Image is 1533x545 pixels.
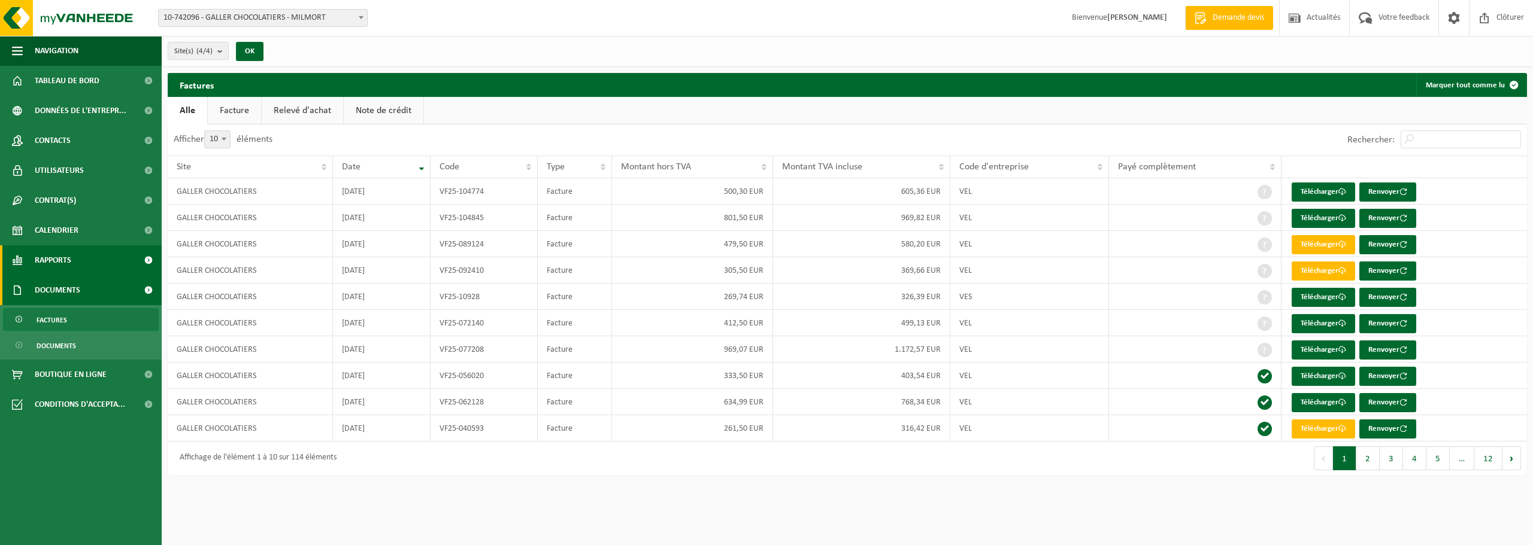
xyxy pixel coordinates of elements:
[168,310,333,336] td: GALLER CHOCOLATIERS
[1185,6,1273,30] a: Demande devis
[538,231,612,257] td: Facture
[1502,446,1521,470] button: Next
[1292,419,1355,439] a: Télécharger
[35,360,107,389] span: Boutique en ligne
[950,205,1109,231] td: VEL
[1347,135,1395,145] label: Rechercher:
[773,257,951,284] td: 369,66 EUR
[1403,446,1426,470] button: 4
[204,130,231,148] span: 10
[612,284,772,310] td: 269,74 EUR
[1359,261,1416,281] button: Renvoyer
[205,131,230,148] span: 10
[1359,419,1416,439] button: Renvoyer
[612,205,772,231] td: 801,50 EUR
[333,310,431,336] td: [DATE]
[333,205,431,231] td: [DATE]
[612,389,772,415] td: 634,99 EUR
[208,97,261,124] a: Facture
[35,66,99,96] span: Tableau de bord
[1210,12,1267,24] span: Demande devis
[168,231,333,257] td: GALLER CHOCOLATIERS
[344,97,423,124] a: Note de crédit
[1359,209,1416,228] button: Renvoyer
[3,334,159,357] a: Documents
[37,334,76,357] span: Documents
[1356,446,1380,470] button: 2
[773,363,951,389] td: 403,54 EUR
[621,162,691,172] span: Montant hors TVA
[3,308,159,331] a: Factures
[1292,340,1355,360] a: Télécharger
[168,178,333,205] td: GALLER CHOCOLATIERS
[538,205,612,231] td: Facture
[168,284,333,310] td: GALLER CHOCOLATIERS
[950,231,1109,257] td: VEL
[333,363,431,389] td: [DATE]
[35,389,125,419] span: Conditions d'accepta...
[168,389,333,415] td: GALLER CHOCOLATIERS
[35,156,84,185] span: Utilisateurs
[773,205,951,231] td: 969,82 EUR
[1292,182,1355,202] a: Télécharger
[431,178,538,205] td: VF25-104774
[773,389,951,415] td: 768,34 EUR
[159,10,367,26] span: 10-742096 - GALLER CHOCOLATIERS - MILMORT
[538,284,612,310] td: Facture
[1359,340,1416,360] button: Renvoyer
[950,363,1109,389] td: VEL
[431,389,538,415] td: VF25-062128
[35,215,78,245] span: Calendrier
[431,257,538,284] td: VF25-092410
[431,231,538,257] td: VF25-089124
[333,415,431,442] td: [DATE]
[538,178,612,205] td: Facture
[547,162,565,172] span: Type
[773,178,951,205] td: 605,36 EUR
[35,275,80,305] span: Documents
[174,135,272,144] label: Afficher éléments
[431,205,538,231] td: VF25-104845
[773,231,951,257] td: 580,20 EUR
[168,363,333,389] td: GALLER CHOCOLATIERS
[168,257,333,284] td: GALLER CHOCOLATIERS
[1359,367,1416,386] button: Renvoyer
[538,310,612,336] td: Facture
[333,257,431,284] td: [DATE]
[1292,209,1355,228] a: Télécharger
[1292,235,1355,254] a: Télécharger
[1359,182,1416,202] button: Renvoyer
[1359,288,1416,307] button: Renvoyer
[35,185,76,215] span: Contrat(s)
[174,42,213,60] span: Site(s)
[950,415,1109,442] td: VEL
[168,42,229,60] button: Site(s)(4/4)
[1359,314,1416,333] button: Renvoyer
[333,284,431,310] td: [DATE]
[236,42,263,61] button: OK
[612,336,772,363] td: 969,07 EUR
[959,162,1029,172] span: Code d'entreprise
[773,284,951,310] td: 326,39 EUR
[35,96,126,126] span: Données de l'entrepr...
[950,257,1109,284] td: VEL
[1292,314,1355,333] a: Télécharger
[333,231,431,257] td: [DATE]
[538,415,612,442] td: Facture
[612,415,772,442] td: 261,50 EUR
[1416,73,1526,97] button: Marquer tout comme lu
[950,284,1109,310] td: VES
[35,36,78,66] span: Navigation
[196,47,213,55] count: (4/4)
[1107,13,1167,22] strong: [PERSON_NAME]
[1380,446,1403,470] button: 3
[1314,446,1333,470] button: Previous
[168,97,207,124] a: Alle
[168,73,226,96] h2: Factures
[612,363,772,389] td: 333,50 EUR
[538,257,612,284] td: Facture
[950,310,1109,336] td: VEL
[333,336,431,363] td: [DATE]
[431,284,538,310] td: VF25-10928
[612,178,772,205] td: 500,30 EUR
